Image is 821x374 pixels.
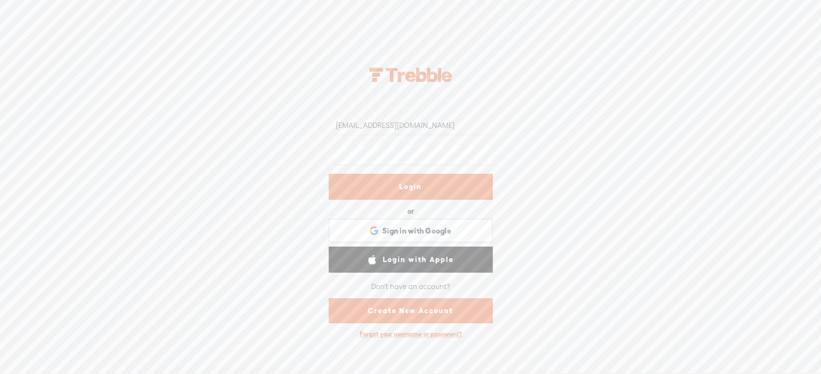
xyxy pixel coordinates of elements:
[329,298,493,323] a: Create New Account
[371,276,450,296] div: Don't have an account?
[334,116,491,135] input: Username
[382,226,451,236] span: Sign in with Google
[329,174,493,200] a: Login
[329,219,493,243] div: Sign in with Google
[355,325,467,343] div: Forgot your username or password?
[329,247,493,273] a: Login with Apple
[407,204,414,219] div: or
